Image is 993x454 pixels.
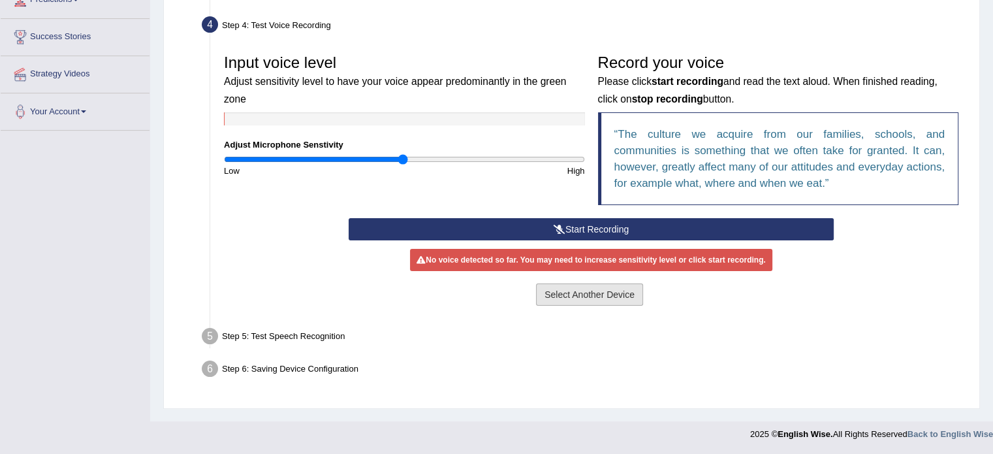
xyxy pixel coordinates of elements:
[1,19,150,52] a: Success Stories
[196,12,973,41] div: Step 4: Test Voice Recording
[1,56,150,89] a: Strategy Videos
[750,421,993,440] div: 2025 © All Rights Reserved
[632,93,703,105] b: stop recording
[598,76,938,104] small: Please click and read the text aloud. When finished reading, click on button.
[1,93,150,126] a: Your Account
[907,429,993,439] a: Back to English Wise
[598,54,959,106] h3: Record your voice
[778,429,832,439] strong: English Wise.
[349,218,834,240] button: Start Recording
[224,54,585,106] h3: Input voice level
[614,128,945,189] q: The culture we acquire from our families, schools, and communities is something that we often tak...
[410,249,772,271] div: No voice detected so far. You may need to increase sensitivity level or click start recording.
[224,76,566,104] small: Adjust sensitivity level to have your voice appear predominantly in the green zone
[404,165,591,177] div: High
[536,284,643,306] button: Select Another Device
[217,165,404,177] div: Low
[196,357,973,385] div: Step 6: Saving Device Configuration
[196,324,973,353] div: Step 5: Test Speech Recognition
[224,138,343,151] label: Adjust Microphone Senstivity
[652,76,723,87] b: start recording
